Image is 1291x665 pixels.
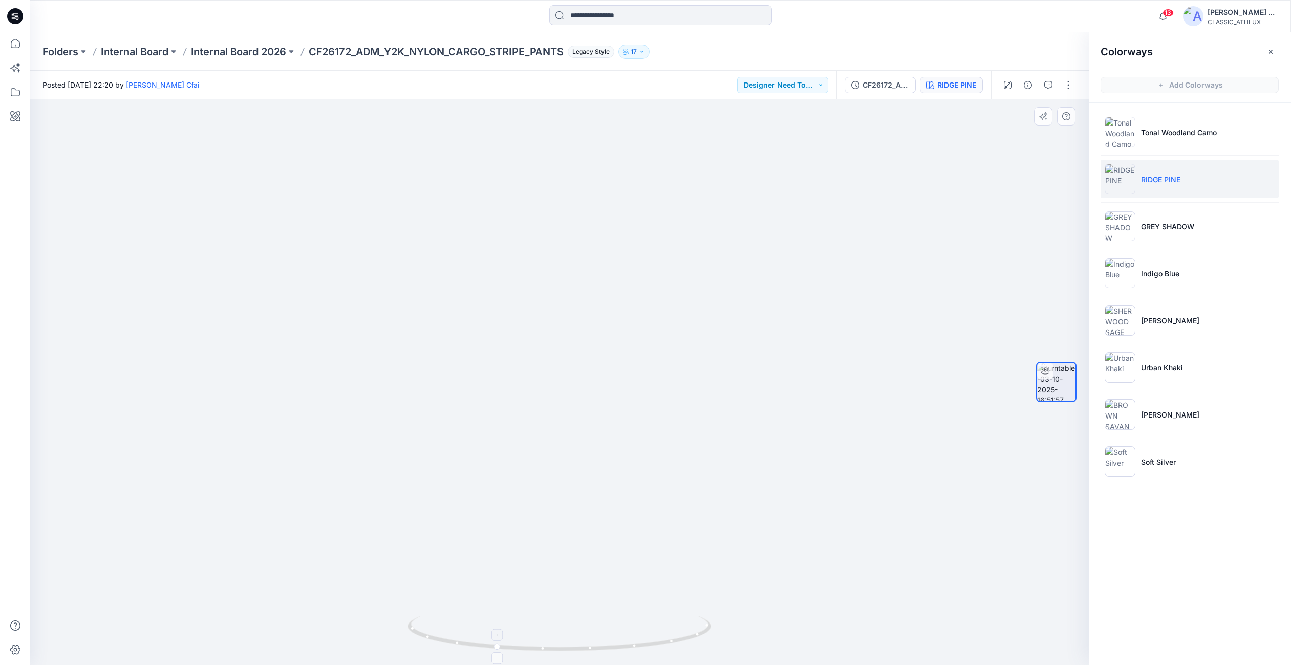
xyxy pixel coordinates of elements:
[568,46,614,58] span: Legacy Style
[1141,456,1176,467] p: Soft Silver
[1101,46,1153,58] h2: Colorways
[126,80,199,89] a: [PERSON_NAME] Cfai
[1208,18,1278,26] div: CLASSIC_ATHLUX
[1163,9,1174,17] span: 13
[1208,6,1278,18] div: [PERSON_NAME] Cfai
[1105,211,1135,241] img: GREY SHADOW
[631,46,637,57] p: 17
[1141,315,1199,326] p: [PERSON_NAME]
[1141,174,1180,185] p: RIDGE PINE
[191,45,286,59] a: Internal Board 2026
[101,45,168,59] a: Internal Board
[920,77,983,93] button: RIDGE PINE
[1105,399,1135,430] img: BROWN SAVANNA
[1141,362,1183,373] p: Urban Khaki
[845,77,916,93] button: CF26172_ADM_Y2K_NYLON_CARGO_STRIPE_PANTS
[1141,409,1199,420] p: [PERSON_NAME]
[1105,352,1135,383] img: Urban Khaki
[1183,6,1203,26] img: avatar
[1105,305,1135,336] img: SHERWOOD SAGE
[1141,221,1194,232] p: GREY SHADOW
[1105,117,1135,147] img: Tonal Woodland Camo
[618,45,650,59] button: 17
[1105,164,1135,194] img: RIDGE PINE
[1037,363,1075,401] img: turntable-03-10-2025-16:51:57
[937,79,976,91] div: RIDGE PINE
[42,45,78,59] a: Folders
[564,45,614,59] button: Legacy Style
[1141,268,1179,279] p: Indigo Blue
[42,79,199,90] span: Posted [DATE] 22:20 by
[1105,258,1135,288] img: Indigo Blue
[1020,77,1036,93] button: Details
[309,45,564,59] p: CF26172_ADM_Y2K_NYLON_CARGO_STRIPE_PANTS
[863,79,909,91] div: CF26172_ADM_Y2K_NYLON_CARGO_STRIPE_PANTS
[1141,127,1217,138] p: Tonal Woodland Camo
[1105,446,1135,477] img: Soft Silver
